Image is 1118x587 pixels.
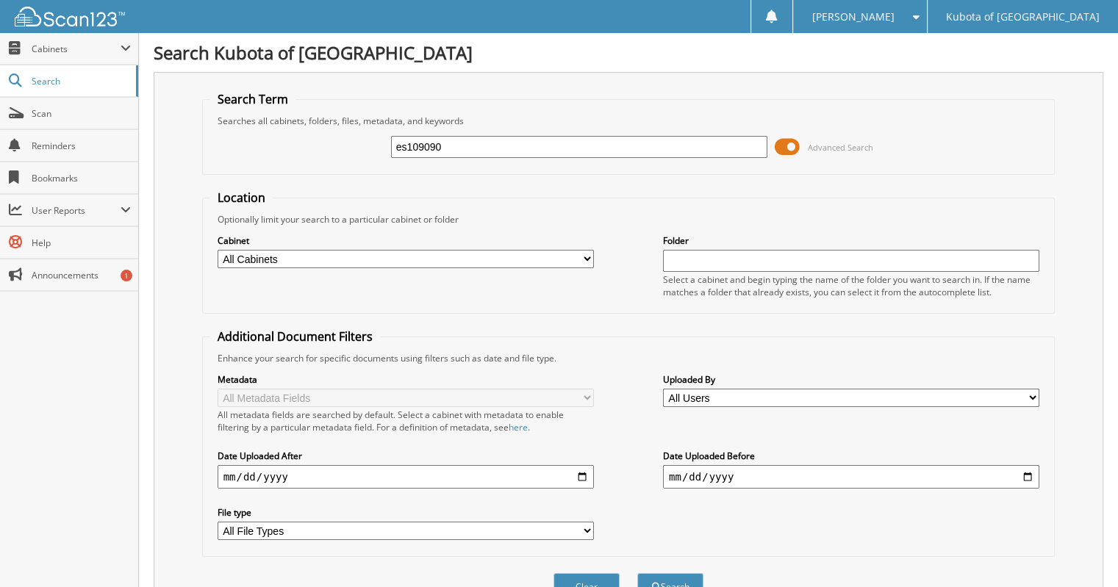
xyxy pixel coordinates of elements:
[946,12,1100,21] span: Kubota of [GEOGRAPHIC_DATA]
[218,408,594,433] div: All metadata fields are searched by default. Select a cabinet with metadata to enable filtering b...
[32,107,131,120] span: Scan
[32,140,131,152] span: Reminders
[32,172,131,184] span: Bookmarks
[210,91,295,107] legend: Search Term
[32,204,121,217] span: User Reports
[811,12,894,21] span: [PERSON_NAME]
[15,7,125,26] img: scan123-logo-white.svg
[210,328,380,345] legend: Additional Document Filters
[808,142,873,153] span: Advanced Search
[154,40,1103,65] h1: Search Kubota of [GEOGRAPHIC_DATA]
[663,465,1039,489] input: end
[218,450,594,462] label: Date Uploaded After
[663,450,1039,462] label: Date Uploaded Before
[210,213,1047,226] div: Optionally limit your search to a particular cabinet or folder
[121,270,132,281] div: 1
[218,234,594,247] label: Cabinet
[218,373,594,386] label: Metadata
[210,115,1047,127] div: Searches all cabinets, folders, files, metadata, and keywords
[218,465,594,489] input: start
[663,273,1039,298] div: Select a cabinet and begin typing the name of the folder you want to search in. If the name match...
[663,373,1039,386] label: Uploaded By
[218,506,594,519] label: File type
[509,421,528,433] a: here
[663,234,1039,247] label: Folder
[32,43,121,55] span: Cabinets
[210,190,273,206] legend: Location
[210,352,1047,364] div: Enhance your search for specific documents using filters such as date and file type.
[32,75,129,87] span: Search
[32,237,131,249] span: Help
[32,269,131,281] span: Announcements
